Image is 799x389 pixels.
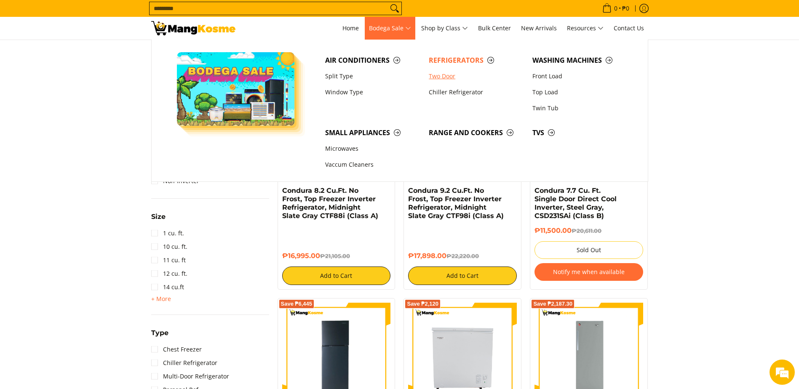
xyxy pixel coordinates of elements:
a: 10 cu. ft. [151,240,187,253]
summary: Open [151,294,171,304]
h6: ₱11,500.00 [534,226,643,235]
summary: Open [151,213,166,226]
a: Home [338,17,363,40]
a: New Arrivals [517,17,561,40]
summary: Open [151,330,168,343]
h6: ₱16,995.00 [282,252,391,260]
span: 0 [613,5,619,11]
a: Two Door [425,68,528,84]
span: Size [151,213,166,220]
a: Condura 7.7 Cu. Ft. Single Door Direct Cool Inverter, Steel Gray, CSD231SAi (Class B) [534,187,617,220]
a: Split Type [321,68,425,84]
button: Add to Cart [282,266,391,285]
span: Save ₱6,445 [281,301,313,306]
span: Save ₱2,120 [407,301,438,306]
button: Search [388,2,401,15]
span: We're online! [49,106,116,191]
span: Home [342,24,359,32]
span: TVs [532,128,628,138]
a: Bodega Sale [365,17,415,40]
del: ₱22,220.00 [446,253,479,259]
a: Refrigerators [425,52,528,68]
span: Resources [567,23,604,34]
a: Air Conditioners [321,52,425,68]
span: Bodega Sale [369,23,411,34]
button: Add to Cart [408,266,517,285]
button: Notify me when available [534,263,643,281]
a: Chiller Refrigerator [425,84,528,100]
img: Bodega Sale [177,52,295,126]
span: Air Conditioners [325,55,420,66]
a: Chiller Refrigerator [151,356,217,370]
a: Resources [563,17,608,40]
a: Top Load [528,84,632,100]
span: Small Appliances [325,128,420,138]
span: ₱0 [621,5,631,11]
textarea: Type your message and hit 'Enter' [4,230,160,259]
a: Vaccum Cleaners [321,157,425,173]
span: Type [151,330,168,336]
span: • [600,4,632,13]
span: Range and Cookers [429,128,524,138]
span: Save ₱2,187.30 [533,301,572,306]
del: ₱20,611.00 [572,227,601,234]
a: Small Appliances [321,125,425,141]
a: 11 cu. ft [151,253,186,267]
a: TVs [528,125,632,141]
a: Condura 9.2 Cu.Ft. No Frost, Top Freezer Inverter Refrigerator, Midnight Slate Gray CTF98i (Class A) [408,187,504,220]
span: Contact Us [614,24,644,32]
a: 12 cu. ft. [151,267,187,280]
a: Microwaves [321,141,425,157]
span: Bulk Center [478,24,511,32]
a: Condura 8.2 Cu.Ft. No Frost, Top Freezer Inverter Refrigerator, Midnight Slate Gray CTF88i (Class A) [282,187,378,220]
span: Shop by Class [421,23,468,34]
a: Range and Cookers [425,125,528,141]
a: 1 cu. ft. [151,226,184,240]
a: Twin Tub [528,100,632,116]
span: + More [151,296,171,302]
div: Chat with us now [44,47,142,58]
a: Shop by Class [417,17,472,40]
a: Chest Freezer [151,343,202,356]
span: Refrigerators [429,55,524,66]
nav: Main Menu [244,17,648,40]
a: Window Type [321,84,425,100]
a: Contact Us [609,17,648,40]
a: Front Load [528,68,632,84]
img: Bodega Sale Refrigerator l Mang Kosme: Home Appliances Warehouse Sale [151,21,235,35]
span: Washing Machines [532,55,628,66]
span: New Arrivals [521,24,557,32]
a: Multi-Door Refrigerator [151,370,229,383]
button: Sold Out [534,241,643,259]
a: Bulk Center [474,17,515,40]
a: Washing Machines [528,52,632,68]
a: 14 cu.ft [151,280,184,294]
del: ₱21,105.00 [320,253,350,259]
h6: ₱17,898.00 [408,252,517,260]
div: Minimize live chat window [138,4,158,24]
